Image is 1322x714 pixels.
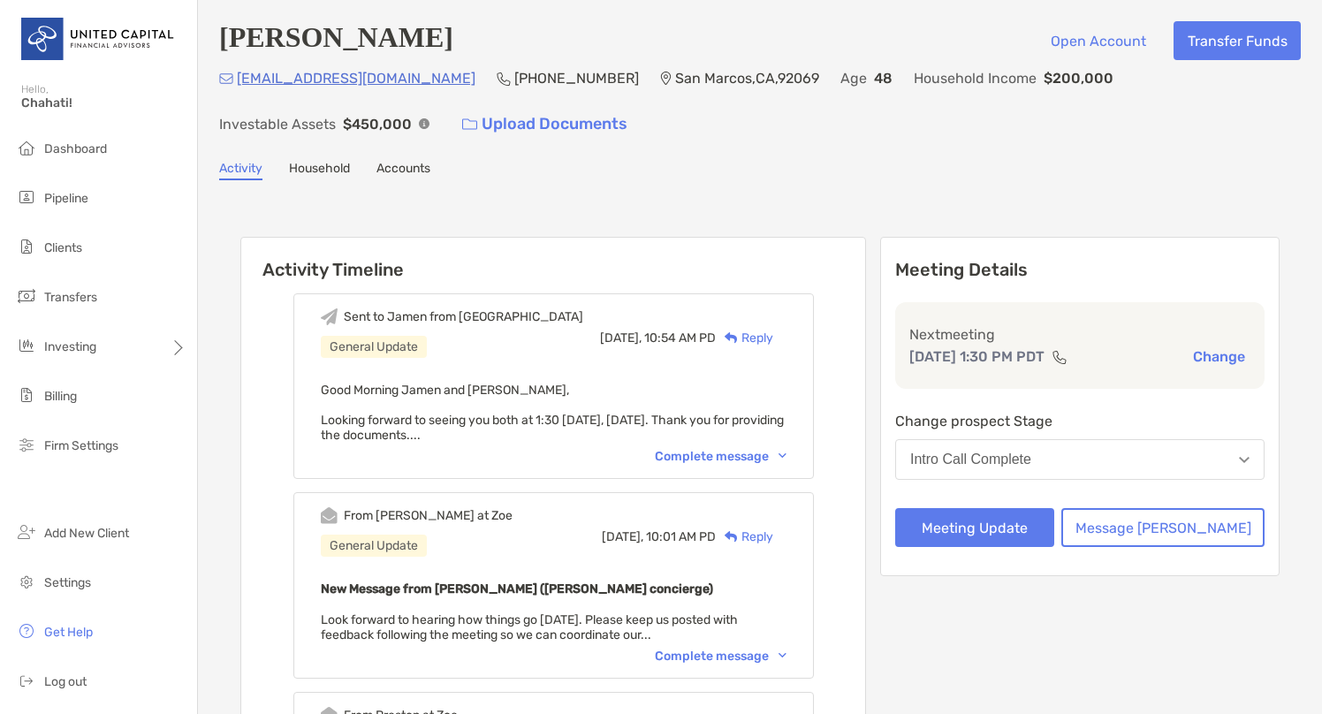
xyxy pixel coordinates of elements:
[600,330,642,346] span: [DATE],
[343,113,412,135] p: $450,000
[451,105,639,143] a: Upload Documents
[16,620,37,642] img: get-help icon
[16,335,37,356] img: investing icon
[237,67,475,89] p: [EMAIL_ADDRESS][DOMAIN_NAME]
[321,507,338,524] img: Event icon
[874,67,893,89] p: 48
[44,575,91,590] span: Settings
[241,238,865,280] h6: Activity Timeline
[1044,67,1113,89] p: $200,000
[646,529,716,544] span: 10:01 AM PD
[219,73,233,84] img: Email Icon
[219,113,336,135] p: Investable Assets
[1188,347,1250,366] button: Change
[321,383,784,443] span: Good Morning Jamen and [PERSON_NAME], Looking forward to seeing you both at 1:30 [DATE], [DATE]. ...
[1061,508,1265,547] button: Message [PERSON_NAME]
[655,449,786,464] div: Complete message
[44,438,118,453] span: Firm Settings
[675,67,819,89] p: San Marcos , CA , 92069
[289,161,350,180] a: Household
[895,259,1265,281] p: Meeting Details
[644,330,716,346] span: 10:54 AM PD
[840,67,867,89] p: Age
[16,236,37,257] img: clients icon
[16,137,37,158] img: dashboard icon
[321,535,427,557] div: General Update
[44,240,82,255] span: Clients
[44,625,93,640] span: Get Help
[44,141,107,156] span: Dashboard
[219,21,453,60] h4: [PERSON_NAME]
[716,528,773,546] div: Reply
[655,649,786,664] div: Complete message
[16,434,37,455] img: firm-settings icon
[44,674,87,689] span: Log out
[1037,21,1159,60] button: Open Account
[1239,457,1250,463] img: Open dropdown arrow
[779,653,786,658] img: Chevron icon
[514,67,639,89] p: [PHONE_NUMBER]
[16,521,37,543] img: add_new_client icon
[376,161,430,180] a: Accounts
[660,72,672,86] img: Location Icon
[344,309,583,324] div: Sent to Jamen from [GEOGRAPHIC_DATA]
[462,118,477,131] img: button icon
[716,329,773,347] div: Reply
[219,161,262,180] a: Activity
[44,339,96,354] span: Investing
[16,670,37,691] img: logout icon
[44,191,88,206] span: Pipeline
[44,389,77,404] span: Billing
[44,290,97,305] span: Transfers
[16,285,37,307] img: transfers icon
[909,346,1045,368] p: [DATE] 1:30 PM PDT
[44,526,129,541] span: Add New Client
[895,439,1265,480] button: Intro Call Complete
[895,508,1054,547] button: Meeting Update
[21,95,186,110] span: Chahati!
[1052,350,1067,364] img: communication type
[895,410,1265,432] p: Change prospect Stage
[321,336,427,358] div: General Update
[910,452,1031,467] div: Intro Call Complete
[16,384,37,406] img: billing icon
[725,332,738,344] img: Reply icon
[779,453,786,459] img: Chevron icon
[21,7,176,71] img: United Capital Logo
[16,571,37,592] img: settings icon
[725,531,738,543] img: Reply icon
[344,508,513,523] div: From [PERSON_NAME] at Zoe
[497,72,511,86] img: Phone Icon
[909,323,1250,346] p: Next meeting
[914,67,1037,89] p: Household Income
[321,308,338,325] img: Event icon
[1174,21,1301,60] button: Transfer Funds
[321,581,713,596] b: New Message from [PERSON_NAME] ([PERSON_NAME] concierge)
[321,612,738,642] span: Look forward to hearing how things go [DATE]. Please keep us posted with feedback following the m...
[419,118,429,129] img: Info Icon
[16,186,37,208] img: pipeline icon
[602,529,643,544] span: [DATE],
